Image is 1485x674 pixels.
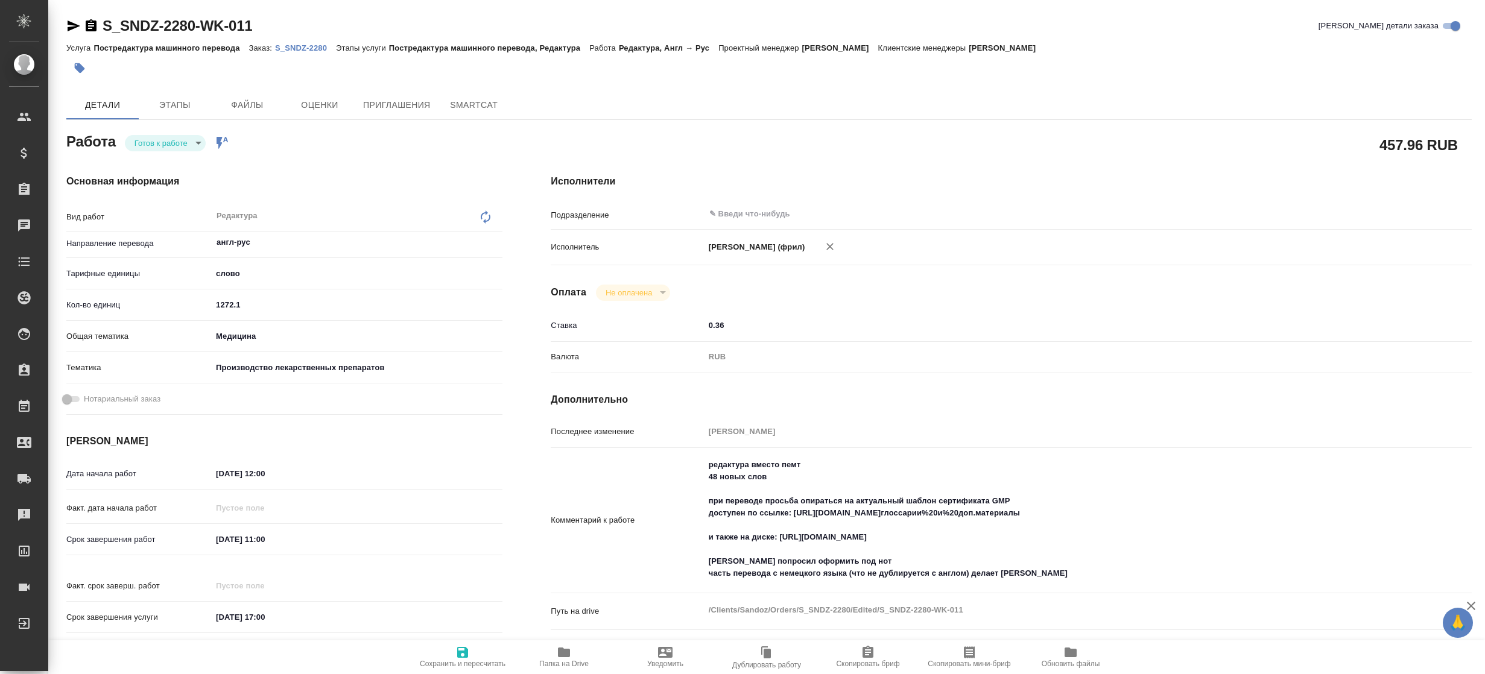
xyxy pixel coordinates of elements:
span: Приглашения [363,98,431,113]
button: Скопировать бриф [817,640,919,674]
p: Постредактура машинного перевода, Редактура [389,43,589,52]
span: Оценки [291,98,349,113]
span: Сохранить и пересчитать [420,660,505,668]
input: Пустое поле [212,499,317,517]
h4: Основная информация [66,174,502,189]
p: Заказ: [249,43,275,52]
button: Скопировать мини-бриф [919,640,1020,674]
a: S_SNDZ-2280 [275,42,336,52]
button: Готов к работе [131,138,191,148]
button: Сохранить и пересчитать [412,640,513,674]
p: Тарифные единицы [66,268,212,280]
p: Исполнитель [551,241,704,253]
p: Последнее изменение [551,426,704,438]
span: Нотариальный заказ [84,393,160,405]
p: Проектный менеджер [718,43,802,52]
button: Обновить файлы [1020,640,1121,674]
button: Не оплачена [602,288,656,298]
div: Производство лекарственных препаратов [212,357,502,378]
p: Редактура, Англ → Рус [619,43,718,52]
input: ✎ Введи что-нибудь [705,317,1395,334]
span: 🙏 [1448,610,1468,635]
p: Срок завершения работ [66,534,212,546]
span: Файлы [218,98,276,113]
p: [PERSON_NAME] (фрил) [705,241,805,253]
span: Папка на Drive [539,660,589,668]
h2: Работа [66,130,116,151]
p: Работа [589,43,619,52]
span: Скопировать бриф [836,660,899,668]
button: Дублировать работу [716,640,817,674]
p: [PERSON_NAME] [969,43,1045,52]
p: S_SNDZ-2280 [275,43,336,52]
span: Обновить файлы [1042,660,1100,668]
span: Детали [74,98,131,113]
button: Open [496,241,498,244]
p: Постредактура машинного перевода [93,43,249,52]
button: Open [1388,213,1391,215]
button: Скопировать ссылку для ЯМессенджера [66,19,81,33]
h2: 457.96 RUB [1379,134,1458,155]
span: Уведомить [647,660,683,668]
input: ✎ Введи что-нибудь [212,531,317,548]
p: Срок завершения услуги [66,611,212,623]
p: Подразделение [551,209,704,221]
span: Скопировать мини-бриф [928,660,1010,668]
a: S_SNDZ-2280-WK-011 [103,17,252,34]
h4: [PERSON_NAME] [66,434,502,449]
h4: Оплата [551,285,586,300]
div: Готов к работе [596,285,670,301]
button: Скопировать ссылку [84,19,98,33]
textarea: редактура вместо пемт 48 новых слов при переводе просьба опираться на актуальный шаблон сертифика... [705,455,1395,584]
button: 🙏 [1443,608,1473,638]
p: Вид работ [66,211,212,223]
p: Факт. срок заверш. работ [66,580,212,592]
textarea: /Clients/Sandoz/Orders/S_SNDZ-2280/Edited/S_SNDZ-2280-WK-011 [705,600,1395,620]
p: Путь на drive [551,605,704,617]
p: Услуга [66,43,93,52]
input: ✎ Введи что-нибудь [212,608,317,626]
input: ✎ Введи что-нибудь [212,296,502,313]
h4: Дополнительно [551,392,1472,407]
div: Готов к работе [125,135,206,151]
span: Дублировать работу [732,661,801,669]
button: Уведомить [615,640,716,674]
input: Пустое поле [705,423,1395,440]
p: Валюта [551,351,704,363]
p: Ставка [551,320,704,332]
p: Комментарий к работе [551,514,704,526]
span: Этапы [146,98,204,113]
button: Удалить исполнителя [817,233,843,260]
span: SmartCat [445,98,503,113]
p: Этапы услуги [336,43,389,52]
p: [PERSON_NAME] [802,43,878,52]
input: ✎ Введи что-нибудь [708,207,1351,221]
p: Клиентские менеджеры [878,43,969,52]
button: Добавить тэг [66,55,93,81]
p: Дата начала работ [66,468,212,480]
input: Пустое поле [212,577,317,594]
p: Тематика [66,362,212,374]
p: Направление перевода [66,238,212,250]
div: слово [212,263,502,284]
input: ✎ Введи что-нибудь [212,465,317,482]
span: [PERSON_NAME] детали заказа [1319,20,1439,32]
div: Медицина [212,326,502,347]
p: Кол-во единиц [66,299,212,311]
p: Факт. дата начала работ [66,502,212,514]
h4: Исполнители [551,174,1472,189]
div: RUB [705,347,1395,367]
p: Общая тематика [66,330,212,342]
button: Папка на Drive [513,640,615,674]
